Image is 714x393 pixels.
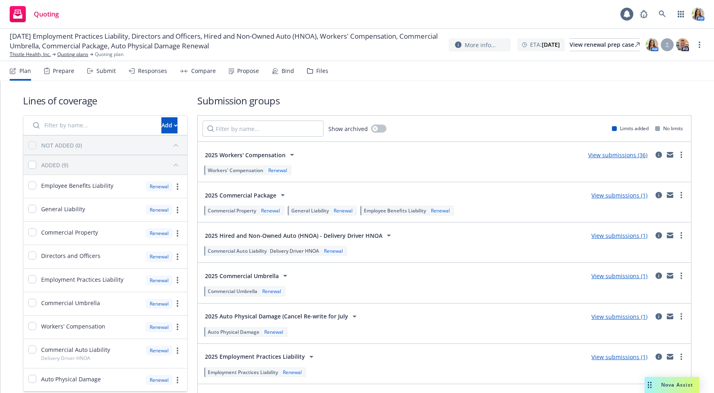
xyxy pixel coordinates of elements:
span: Commercial Umbrella [208,288,257,295]
div: Submit [96,68,116,74]
a: more [676,352,686,362]
a: mail [665,312,675,321]
a: View submissions (1) [591,313,647,320]
a: circleInformation [654,271,664,281]
span: More info... [465,41,496,49]
span: Employee Benefits Liability [364,207,426,214]
div: Propose [237,68,259,74]
a: more [173,205,182,215]
div: Renewal [263,329,285,335]
a: more [695,40,704,50]
a: Quoting [6,3,62,25]
a: more [173,299,182,308]
button: 2025 Commercial Package [203,187,290,203]
a: more [676,190,686,200]
button: NOT ADDED (0) [41,139,182,152]
a: circleInformation [654,231,664,240]
a: circleInformation [654,150,664,160]
a: mail [665,190,675,200]
input: Filter by name... [28,117,157,133]
div: Renewal [146,322,173,332]
div: Renewal [259,207,282,214]
span: General Liability [41,205,85,213]
div: Responses [138,68,167,74]
div: View renewal prep case [570,39,640,51]
a: mail [665,352,675,362]
span: Quoting [34,11,59,17]
a: Switch app [673,6,689,22]
span: 2025 Workers' Compensation [205,151,286,159]
img: photo [645,38,658,51]
div: Renewal [261,288,283,295]
button: Nova Assist [645,377,699,393]
div: Renewal [146,181,173,191]
strong: [DATE] [542,41,560,48]
span: Commercial Auto Liability [208,247,267,254]
button: Add [161,117,177,133]
span: Workers' Compensation [208,167,263,174]
a: View submissions (1) [591,272,647,280]
img: photo [691,8,704,21]
span: Commercial Property [208,207,256,214]
a: circleInformation [654,352,664,362]
a: mail [665,271,675,281]
a: more [173,252,182,262]
div: Renewal [281,369,303,376]
a: more [173,275,182,285]
div: Renewal [146,375,173,385]
span: Delivery Driver HNOA [270,247,319,254]
a: View submissions (1) [591,232,647,239]
div: Renewal [146,205,173,215]
div: Renewal [429,207,451,214]
div: ADDED (9) [41,161,68,169]
a: circleInformation [654,312,664,321]
div: Files [316,68,328,74]
div: Renewal [146,275,173,285]
a: more [173,182,182,191]
a: View renewal prep case [570,38,640,51]
span: General Liability [291,207,329,214]
a: circleInformation [654,190,664,200]
div: Renewal [332,207,354,214]
a: Quoting plans [57,51,88,58]
a: more [173,346,182,356]
a: View submissions (36) [588,151,647,159]
div: Renewal [146,252,173,262]
h1: Submission groups [197,94,691,107]
button: 2025 Auto Physical Damage (Cancel Re-write for July [203,308,362,324]
span: 2025 Employment Practices Liability [205,352,305,361]
button: More info... [449,38,511,52]
a: more [173,322,182,332]
div: NOT ADDED (0) [41,141,82,150]
span: Workers' Compensation [41,322,105,331]
div: Renewal [267,167,289,174]
span: Show archived [328,125,368,133]
div: Compare [191,68,216,74]
a: mail [665,150,675,160]
a: View submissions (1) [591,353,647,361]
div: Limits added [612,125,649,132]
h1: Lines of coverage [23,94,188,107]
a: more [676,312,686,321]
div: Prepare [53,68,74,74]
a: more [676,271,686,281]
span: 2025 Auto Physical Damage (Cancel Re-write for July [205,312,348,320]
span: 2025 Hired and Non-Owned Auto (HNOA) - Delivery Driver HNOA [205,231,382,240]
button: 2025 Workers' Compensation [203,147,299,163]
a: more [173,375,182,385]
span: Auto Physical Damage [41,375,101,383]
a: mail [665,231,675,240]
a: Thistle Health, Inc. [10,51,51,58]
div: Renewal [146,299,173,309]
div: Drag to move [645,377,655,393]
a: Report a Bug [636,6,652,22]
div: Bind [282,68,294,74]
div: No limits [655,125,683,132]
div: Renewal [322,247,344,254]
span: Employment Practices Liability [208,369,278,376]
span: Employee Benefits Liability [41,181,113,190]
div: Plan [19,68,31,74]
div: Renewal [146,228,173,238]
a: more [173,229,182,238]
span: [DATE] Employment Practices Liability, Directors and Officers, Hired and Non-Owned Auto (HNOA), W... [10,31,442,51]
